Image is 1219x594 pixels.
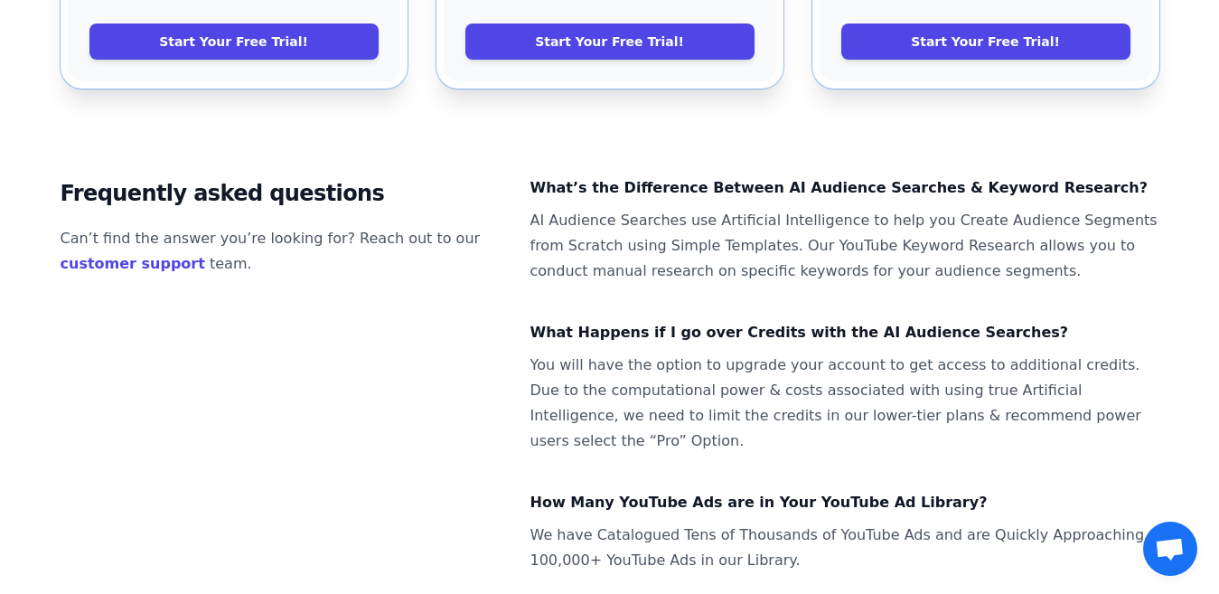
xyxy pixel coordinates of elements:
[530,523,1159,573] dd: We have Catalogued Tens of Thousands of YouTube Ads and are Quickly Approaching 100,000+ YouTube ...
[61,226,502,277] p: Can’t find the answer you’re looking for? Reach out to our team.
[530,320,1159,345] dt: What Happens if I go over Credits with the AI Audience Searches?
[89,24,379,60] a: Start Your Free Trial!
[61,175,502,212] h2: Frequently asked questions
[530,208,1159,284] dd: AI Audience Searches use Artificial Intelligence to help you Create Audience Segments from Scratc...
[530,175,1159,201] dt: What’s the Difference Between AI Audience Searches & Keyword Research?
[841,24,1130,60] a: Start Your Free Trial!
[1143,522,1197,576] a: Open chat
[465,24,755,60] a: Start Your Free Trial!
[530,490,1159,515] dt: How Many YouTube Ads are in Your YouTube Ad Library?
[61,255,205,272] a: customer support
[530,353,1159,454] dd: You will have the option to upgrade your account to get access to additional credits. Due to the ...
